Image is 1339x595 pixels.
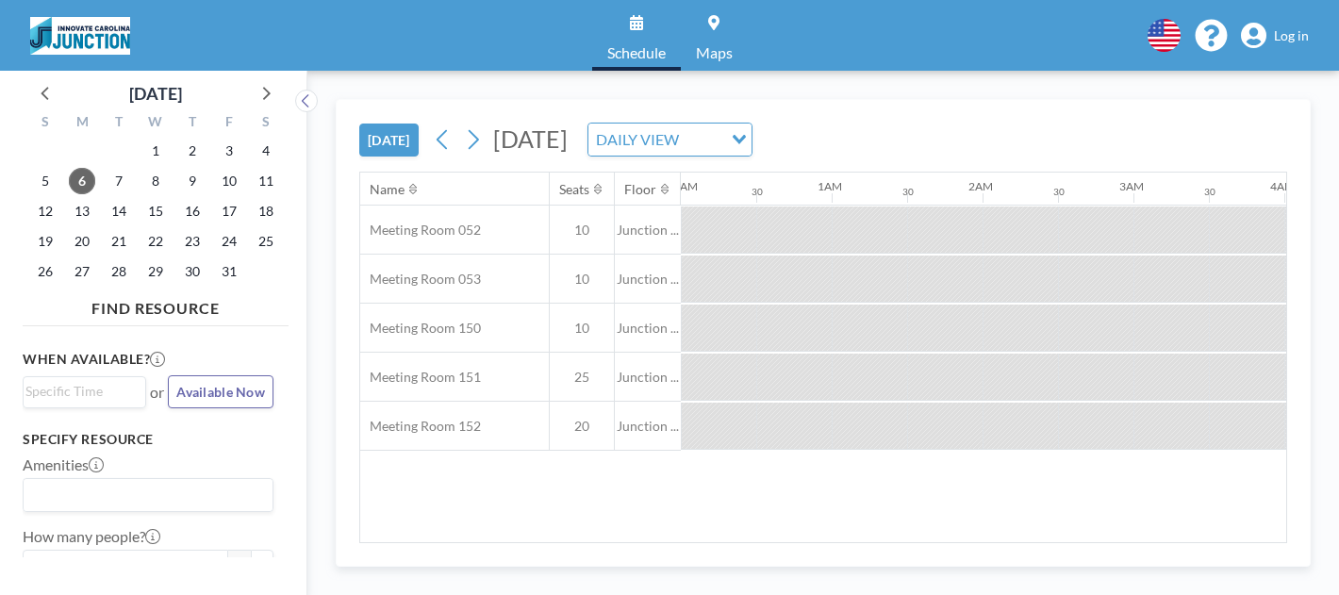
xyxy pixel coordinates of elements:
span: Maps [696,45,733,60]
span: Monday, October 27, 2025 [69,258,95,285]
span: Tuesday, October 28, 2025 [106,258,132,285]
div: Search for option [24,377,145,405]
span: Saturday, October 25, 2025 [253,228,279,255]
h4: FIND RESOURCE [23,291,289,318]
div: 2AM [968,179,993,193]
span: Sunday, October 26, 2025 [32,258,58,285]
div: Search for option [24,479,273,511]
span: 20 [550,418,614,435]
span: Thursday, October 23, 2025 [179,228,206,255]
span: Thursday, October 9, 2025 [179,168,206,194]
span: Tuesday, October 14, 2025 [106,198,132,224]
a: Log in [1241,23,1309,49]
span: Wednesday, October 29, 2025 [142,258,169,285]
span: 10 [550,222,614,239]
span: Junction ... [615,418,681,435]
div: T [174,111,210,136]
div: Search for option [588,124,752,156]
span: Wednesday, October 15, 2025 [142,198,169,224]
div: W [138,111,174,136]
span: Wednesday, October 1, 2025 [142,138,169,164]
span: Meeting Room 052 [360,222,481,239]
input: Search for option [25,483,262,507]
span: 10 [550,320,614,337]
span: Monday, October 20, 2025 [69,228,95,255]
input: Search for option [25,381,135,402]
span: Meeting Room 053 [360,271,481,288]
span: Junction ... [615,320,681,337]
span: Friday, October 17, 2025 [216,198,242,224]
span: [DATE] [493,124,568,153]
span: Junction ... [615,369,681,386]
span: Monday, October 6, 2025 [69,168,95,194]
div: Seats [559,181,589,198]
div: M [64,111,101,136]
div: S [27,111,64,136]
span: or [150,383,164,402]
input: Search for option [685,127,720,152]
span: Junction ... [615,271,681,288]
button: + [251,550,273,582]
span: Friday, October 10, 2025 [216,168,242,194]
span: Sunday, October 12, 2025 [32,198,58,224]
div: 30 [1053,186,1065,198]
div: [DATE] [129,80,182,107]
span: Wednesday, October 8, 2025 [142,168,169,194]
div: S [247,111,284,136]
img: organization-logo [30,17,130,55]
div: 4AM [1270,179,1295,193]
div: Name [370,181,405,198]
div: 30 [902,186,914,198]
span: Schedule [607,45,666,60]
button: - [228,550,251,582]
div: 1AM [818,179,842,193]
span: Tuesday, October 21, 2025 [106,228,132,255]
div: 30 [1204,186,1215,198]
span: DAILY VIEW [592,127,683,152]
span: Wednesday, October 22, 2025 [142,228,169,255]
label: How many people? [23,527,160,546]
span: Thursday, October 16, 2025 [179,198,206,224]
span: Friday, October 24, 2025 [216,228,242,255]
div: 30 [752,186,763,198]
span: Tuesday, October 7, 2025 [106,168,132,194]
h3: Specify resource [23,431,273,448]
span: Meeting Room 151 [360,369,481,386]
span: Friday, October 31, 2025 [216,258,242,285]
button: Available Now [168,375,273,408]
div: Floor [624,181,656,198]
span: Monday, October 13, 2025 [69,198,95,224]
span: Log in [1274,27,1309,44]
div: 12AM [667,179,698,193]
span: Meeting Room 150 [360,320,481,337]
span: Thursday, October 2, 2025 [179,138,206,164]
span: 25 [550,369,614,386]
span: Saturday, October 18, 2025 [253,198,279,224]
span: Junction ... [615,222,681,239]
span: 10 [550,271,614,288]
div: 3AM [1119,179,1144,193]
span: Sunday, October 19, 2025 [32,228,58,255]
div: T [101,111,138,136]
span: Thursday, October 30, 2025 [179,258,206,285]
button: [DATE] [359,124,419,157]
div: F [210,111,247,136]
span: Saturday, October 4, 2025 [253,138,279,164]
span: Meeting Room 152 [360,418,481,435]
span: Available Now [176,384,265,400]
span: Saturday, October 11, 2025 [253,168,279,194]
label: Amenities [23,455,104,474]
span: Sunday, October 5, 2025 [32,168,58,194]
span: Friday, October 3, 2025 [216,138,242,164]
